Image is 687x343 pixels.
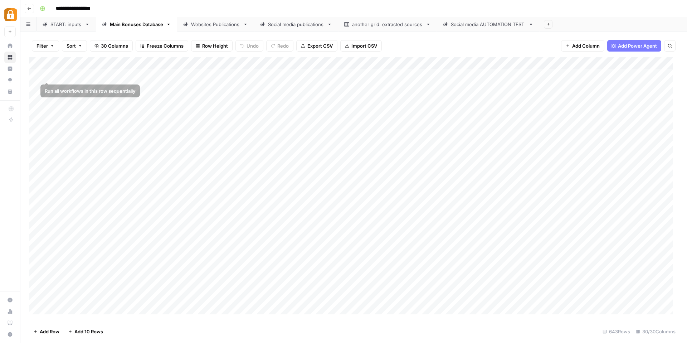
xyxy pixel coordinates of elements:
[36,17,96,32] a: START: inputs
[191,40,233,52] button: Row Height
[4,317,16,329] a: Learning Hub
[437,17,540,32] a: Social media AUTOMATION TEST
[451,21,526,28] div: Social media AUTOMATION TEST
[4,52,16,63] a: Browse
[338,17,437,32] a: another grid: extracted sources
[110,21,163,28] div: Main Bonuses Database
[4,63,16,74] a: Insights
[254,17,338,32] a: Social media publications
[561,40,604,52] button: Add Column
[62,40,87,52] button: Sort
[247,42,259,49] span: Undo
[4,306,16,317] a: Usage
[36,42,48,49] span: Filter
[32,40,59,52] button: Filter
[277,42,289,49] span: Redo
[296,40,337,52] button: Export CSV
[177,17,254,32] a: Websites Publications
[351,42,377,49] span: Import CSV
[4,86,16,97] a: Your Data
[191,21,240,28] div: Websites Publications
[40,328,59,335] span: Add Row
[572,42,600,49] span: Add Column
[4,8,17,21] img: Adzz Logo
[50,21,82,28] div: START: inputs
[4,40,16,52] a: Home
[4,74,16,86] a: Opportunities
[67,42,76,49] span: Sort
[307,42,333,49] span: Export CSV
[90,40,133,52] button: 30 Columns
[600,326,633,337] div: 643 Rows
[101,42,128,49] span: 30 Columns
[618,42,657,49] span: Add Power Agent
[266,40,293,52] button: Redo
[147,42,184,49] span: Freeze Columns
[4,6,16,24] button: Workspace: Adzz
[352,21,423,28] div: another grid: extracted sources
[29,326,64,337] button: Add Row
[340,40,382,52] button: Import CSV
[64,326,107,337] button: Add 10 Rows
[96,17,177,32] a: Main Bonuses Database
[268,21,324,28] div: Social media publications
[633,326,678,337] div: 30/30 Columns
[4,294,16,306] a: Settings
[235,40,263,52] button: Undo
[74,328,103,335] span: Add 10 Rows
[607,40,661,52] button: Add Power Agent
[4,329,16,340] button: Help + Support
[136,40,188,52] button: Freeze Columns
[202,42,228,49] span: Row Height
